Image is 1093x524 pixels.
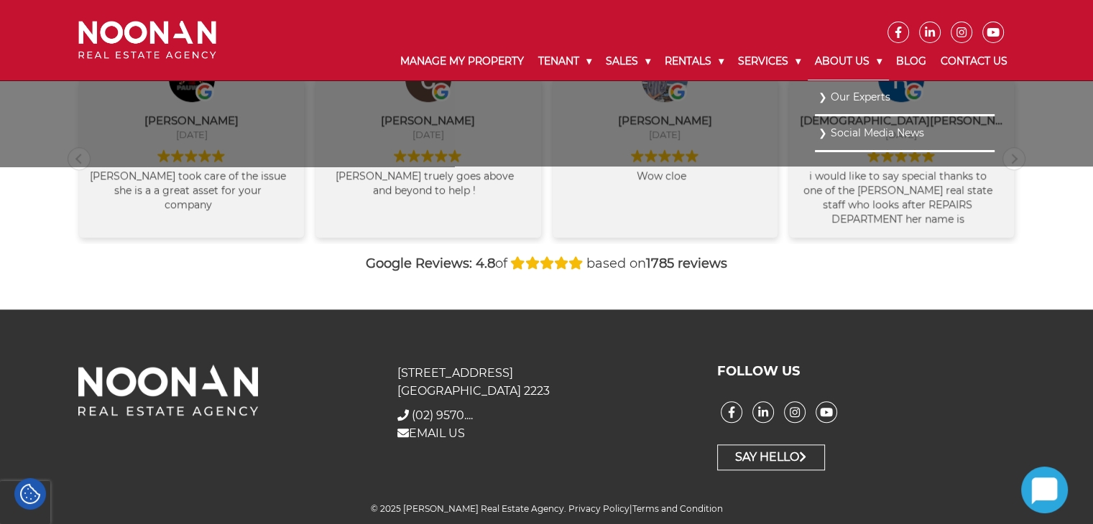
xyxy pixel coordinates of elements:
a: About Us [808,43,889,80]
a: Click to reveal phone number [412,408,473,422]
a: Tenant [531,43,599,80]
strong: 4.8 [476,256,495,271]
a: Sales [599,43,658,80]
img: Noonan Real Estate Agency [78,21,216,59]
a: Our Experts [818,88,991,107]
a: Rentals [658,43,731,80]
span: of [476,256,507,271]
div: Cookie Settings [14,478,46,510]
a: Terms and Condition [632,503,723,514]
a: Say Hello [717,444,825,470]
span: (02) 9570.... [412,408,473,422]
div: Wow cloe [563,169,767,227]
span: © 2025 [PERSON_NAME] Real Estate Agency. [371,503,566,514]
a: Privacy Policy [568,503,629,514]
p: [STREET_ADDRESS] [GEOGRAPHIC_DATA] 2223 [397,364,695,400]
h3: FOLLOW US [717,364,1015,380]
div: i would like to say special thanks to one of the [PERSON_NAME] real state staff who looks after R... [800,169,1003,227]
a: Social Media News [818,123,991,143]
strong: 1785 reviews [646,256,727,271]
strong: Google Reviews: [366,256,472,271]
a: Contact Us [933,43,1015,80]
div: [PERSON_NAME] truely goes above and beyond to help ! [326,169,530,227]
a: Manage My Property [393,43,531,80]
a: Services [731,43,808,80]
div: [PERSON_NAME] took care of the issue she is a a great asset for your company [90,169,293,227]
span: | [568,503,723,514]
a: Blog [889,43,933,80]
span: based on [586,256,727,271]
a: EMAIL US [397,426,465,440]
